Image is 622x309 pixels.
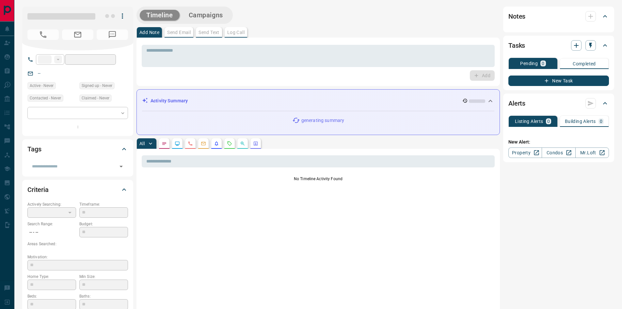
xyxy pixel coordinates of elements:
h2: Notes [508,11,525,22]
button: Open [117,162,126,171]
p: Beds: [27,293,76,299]
span: Active - Never [30,82,54,89]
span: No Number [97,29,128,40]
div: Notes [508,9,609,24]
p: Home Type: [27,274,76,280]
p: Motivation: [27,254,128,260]
p: 0 [600,119,602,124]
div: Alerts [508,95,609,111]
svg: Emails [201,141,206,146]
p: 0 [547,119,550,124]
span: Contacted - Never [30,95,61,101]
p: Listing Alerts [515,119,543,124]
div: Tasks [508,38,609,53]
span: Claimed - Never [82,95,109,101]
p: -- - -- [27,227,76,238]
button: Timeline [140,10,180,21]
p: 0 [542,61,544,66]
p: Activity Summary [151,97,188,104]
p: Pending [520,61,538,66]
p: Actively Searching: [27,201,76,207]
svg: Agent Actions [253,141,258,146]
button: Campaigns [182,10,230,21]
a: Condos [542,147,575,158]
p: Timeframe: [79,201,128,207]
div: Activity Summary [142,95,494,107]
p: Completed [573,61,596,66]
p: Building Alerts [565,119,596,124]
a: Property [508,147,542,158]
h2: Tasks [508,40,525,51]
button: New Task [508,76,609,86]
div: Tags [27,141,128,157]
h2: Criteria [27,184,49,195]
p: All [139,141,145,146]
a: -- [38,71,40,76]
p: No Timeline Activity Found [142,176,495,182]
p: Search Range: [27,221,76,227]
svg: Notes [162,141,167,146]
h2: Alerts [508,98,525,109]
span: Signed up - Never [82,82,112,89]
svg: Requests [227,141,232,146]
h2: Tags [27,144,41,154]
svg: Lead Browsing Activity [175,141,180,146]
p: Areas Searched: [27,241,128,247]
p: generating summary [301,117,344,124]
svg: Calls [188,141,193,146]
p: New Alert: [508,139,609,146]
span: No Email [62,29,93,40]
div: Criteria [27,182,128,197]
p: Budget: [79,221,128,227]
svg: Opportunities [240,141,245,146]
p: Min Size: [79,274,128,280]
p: Add Note [139,30,159,35]
svg: Listing Alerts [214,141,219,146]
p: Baths: [79,293,128,299]
span: No Number [27,29,59,40]
a: Mr.Loft [575,147,609,158]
